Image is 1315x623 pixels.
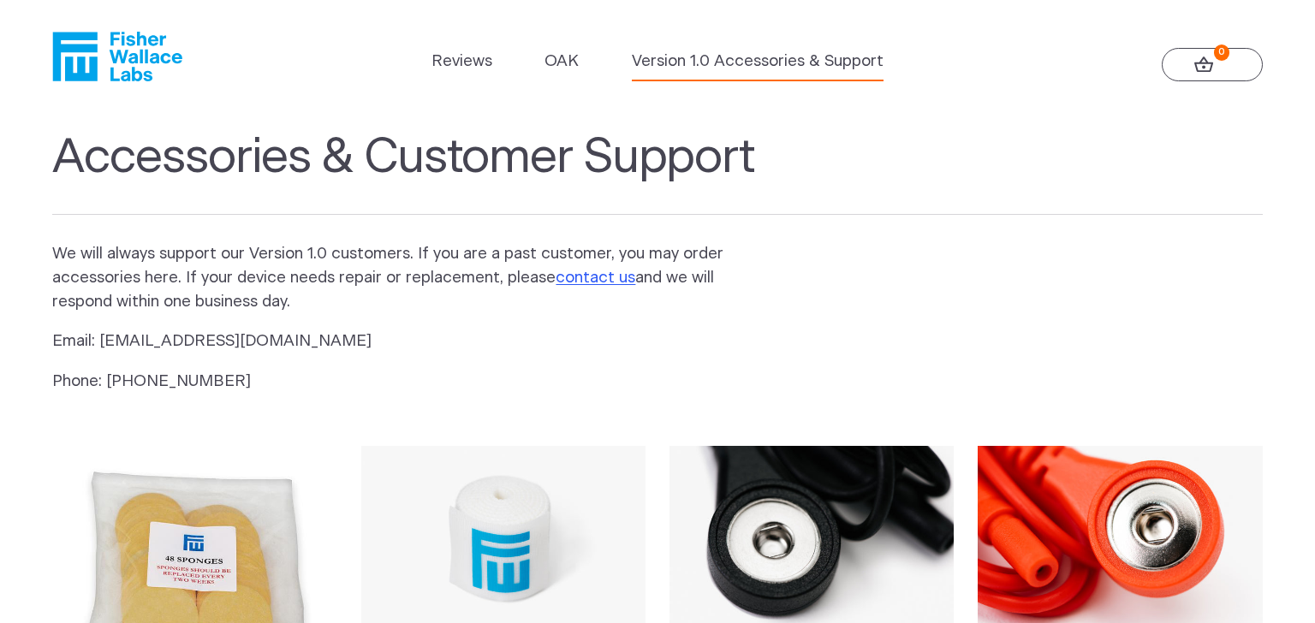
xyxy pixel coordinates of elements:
h1: Accessories & Customer Support [52,129,1262,215]
a: Version 1.0 Accessories & Support [632,50,884,74]
p: Email: [EMAIL_ADDRESS][DOMAIN_NAME] [52,329,751,353]
a: contact us [556,270,635,286]
strong: 0 [1214,44,1230,61]
p: We will always support our Version 1.0 customers. If you are a past customer, you may order acces... [52,242,751,314]
a: 0 [1162,48,1263,82]
p: Phone: [PHONE_NUMBER] [52,370,751,394]
a: Reviews [431,50,492,74]
a: OAK [544,50,579,74]
a: Fisher Wallace [52,32,182,81]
